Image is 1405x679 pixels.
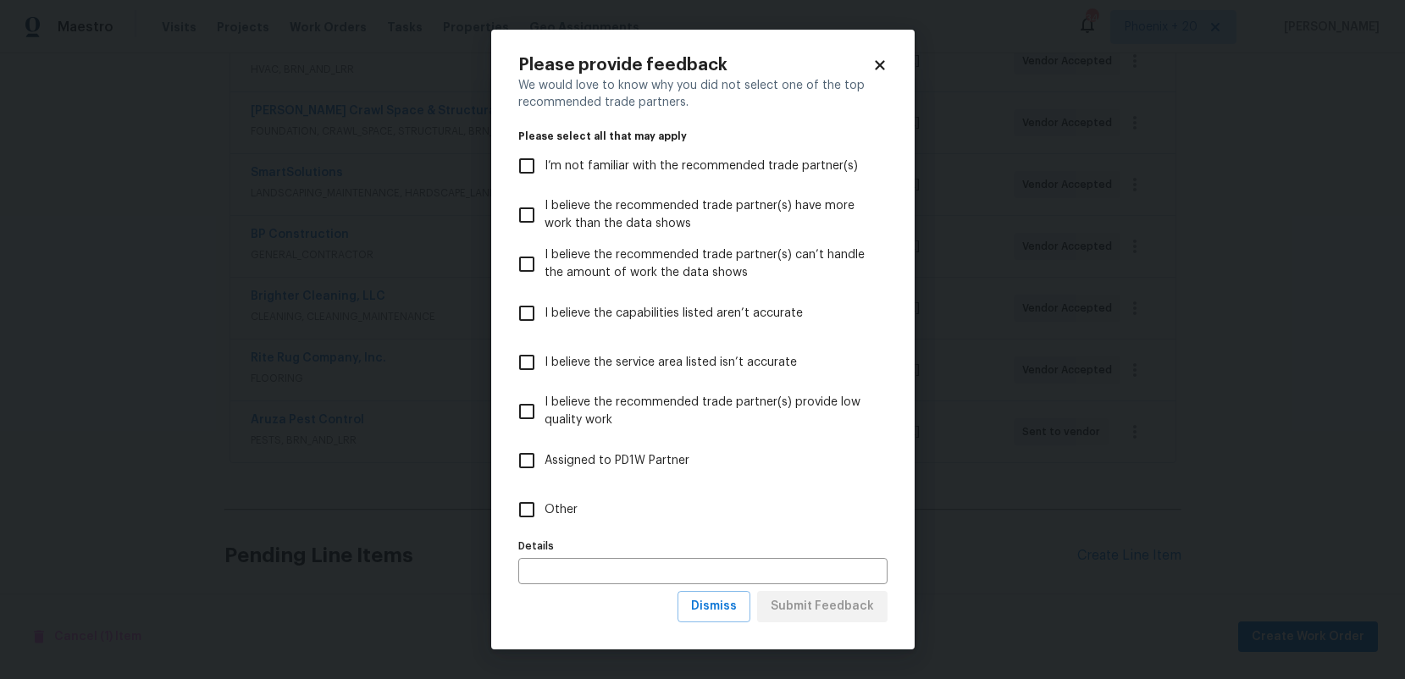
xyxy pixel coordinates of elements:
h2: Please provide feedback [518,57,872,74]
legend: Please select all that may apply [518,131,888,141]
span: Other [545,501,578,519]
div: We would love to know why you did not select one of the top recommended trade partners. [518,77,888,111]
span: I believe the recommended trade partner(s) provide low quality work [545,394,874,429]
button: Dismiss [678,591,750,622]
label: Details [518,541,888,551]
span: Assigned to PD1W Partner [545,452,689,470]
span: Dismiss [691,596,737,617]
span: I believe the capabilities listed aren’t accurate [545,305,803,323]
span: I believe the recommended trade partner(s) have more work than the data shows [545,197,874,233]
span: I believe the recommended trade partner(s) can’t handle the amount of work the data shows [545,246,874,282]
span: I believe the service area listed isn’t accurate [545,354,797,372]
span: I’m not familiar with the recommended trade partner(s) [545,157,858,175]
